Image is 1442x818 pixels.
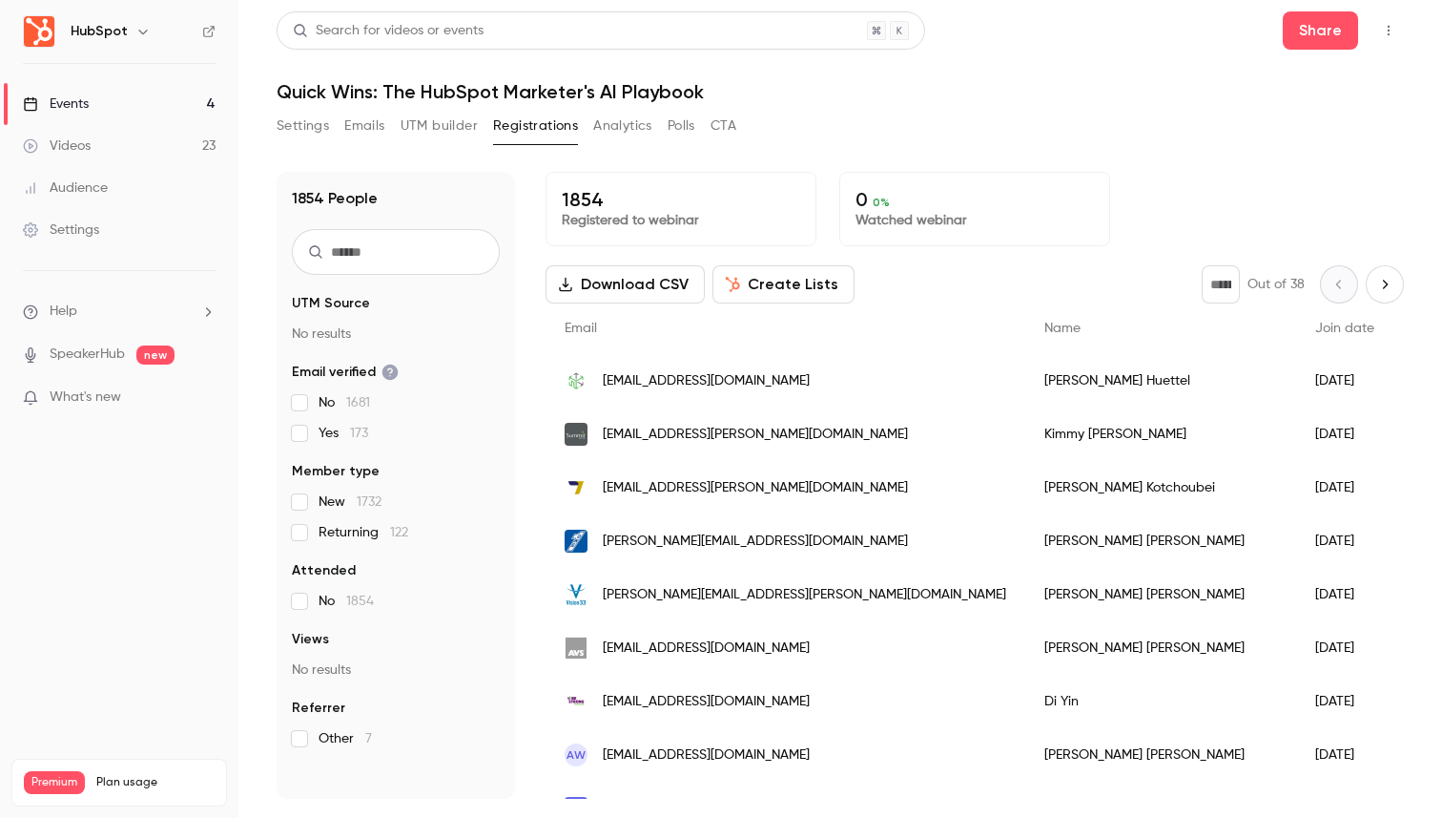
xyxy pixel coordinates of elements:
[357,495,381,509] span: 1732
[1283,11,1358,50] button: Share
[136,346,175,365] span: new
[565,690,587,713] img: bestrongfamilies.net
[390,526,408,539] span: 122
[1025,408,1296,461] div: Kimmy [PERSON_NAME]
[565,476,587,499] img: sima-amvi.ca
[292,630,329,649] span: Views
[365,732,372,745] span: 7
[1044,322,1081,335] span: Name
[346,595,374,608] span: 1854
[50,345,125,365] a: SpeakerHub
[603,639,810,659] span: [EMAIL_ADDRESS][DOMAIN_NAME]
[566,746,586,764] span: AW
[23,178,108,198] div: Audience
[603,371,810,391] span: [EMAIL_ADDRESS][DOMAIN_NAME]
[344,111,384,141] button: Emails
[1296,568,1393,621] div: [DATE]
[50,302,77,322] span: Help
[565,369,587,392] img: planhub.com
[193,389,216,407] iframe: Noticeable Trigger
[292,363,399,382] span: Email verified
[292,699,345,718] span: Referrer
[1296,354,1393,408] div: [DATE]
[855,211,1094,230] p: Watched webinar
[292,661,500,680] p: No results
[565,423,587,446] img: summitmg.com
[603,585,1006,605] span: [PERSON_NAME][EMAIL_ADDRESS][PERSON_NAME][DOMAIN_NAME]
[319,424,368,443] span: Yes
[23,136,91,156] div: Videos
[319,493,381,512] span: New
[292,294,370,313] span: UTM Source
[1296,728,1393,782] div: [DATE]
[1296,514,1393,568] div: [DATE]
[350,427,368,440] span: 173
[319,729,372,748] span: Other
[546,265,705,304] button: Download CSV
[855,188,1094,211] p: 0
[1025,461,1296,514] div: [PERSON_NAME] Kotchoubei
[562,211,800,230] p: Registered to webinar
[292,294,500,748] section: facet-groups
[668,111,695,141] button: Polls
[1296,675,1393,728] div: [DATE]
[1025,568,1296,621] div: [PERSON_NAME] [PERSON_NAME]
[71,22,128,41] h6: HubSpot
[277,80,1404,103] h1: Quick Wins: The HubSpot Marketer's AI Playbook
[1296,408,1393,461] div: [DATE]
[1025,675,1296,728] div: Di Yin
[1025,514,1296,568] div: [PERSON_NAME] [PERSON_NAME]
[23,94,89,114] div: Events
[1296,461,1393,514] div: [DATE]
[293,21,484,41] div: Search for videos or events
[603,425,908,445] span: [EMAIL_ADDRESS][PERSON_NAME][DOMAIN_NAME]
[401,111,478,141] button: UTM builder
[277,111,329,141] button: Settings
[23,302,216,322] li: help-dropdown-opener
[24,771,85,794] span: Premium
[565,637,587,660] img: avsdanmark.dk
[292,561,356,580] span: Attended
[1025,728,1296,782] div: [PERSON_NAME] [PERSON_NAME]
[1296,621,1393,675] div: [DATE]
[96,775,215,790] span: Plan usage
[565,583,587,606] img: vision33.com
[603,745,810,766] span: [EMAIL_ADDRESS][DOMAIN_NAME]
[1025,354,1296,408] div: [PERSON_NAME] Huettel
[603,692,810,712] span: [EMAIL_ADDRESS][DOMAIN_NAME]
[562,188,800,211] p: 1854
[493,111,578,141] button: Registrations
[1247,275,1305,294] p: Out of 38
[50,388,121,408] span: What's new
[1315,322,1374,335] span: Join date
[346,396,370,409] span: 1681
[23,220,99,240] div: Settings
[565,530,587,553] img: onesourcerefreshment.com
[24,16,54,47] img: HubSpot
[319,592,374,611] span: No
[1366,265,1404,304] button: Next page
[593,111,652,141] button: Analytics
[603,532,908,552] span: [PERSON_NAME][EMAIL_ADDRESS][DOMAIN_NAME]
[712,265,855,304] button: Create Lists
[319,523,408,542] span: Returning
[873,196,890,209] span: 0 %
[292,462,380,481] span: Member type
[603,478,908,498] span: [EMAIL_ADDRESS][PERSON_NAME][DOMAIN_NAME]
[711,111,736,141] button: CTA
[1025,621,1296,675] div: [PERSON_NAME] [PERSON_NAME]
[292,325,500,344] p: No results
[565,322,597,335] span: Email
[292,187,378,210] h1: 1854 People
[319,393,370,412] span: No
